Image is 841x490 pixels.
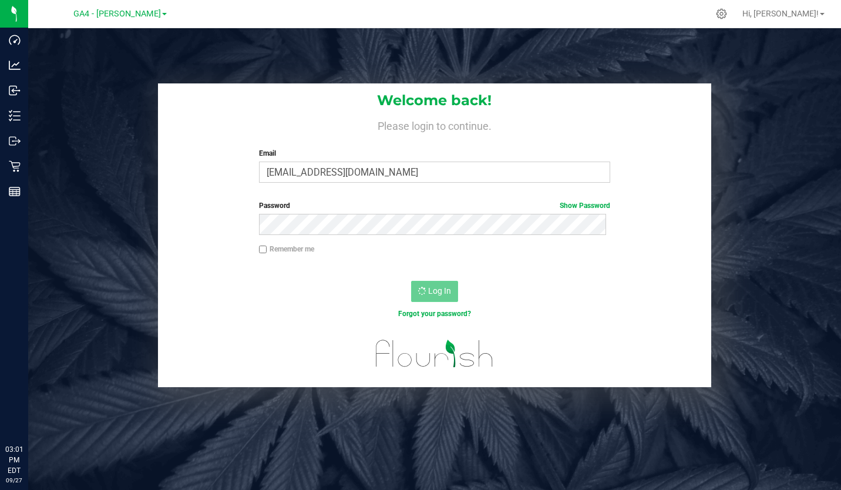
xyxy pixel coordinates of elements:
[9,110,21,122] inline-svg: Inventory
[560,202,610,210] a: Show Password
[259,148,610,159] label: Email
[259,244,314,254] label: Remember me
[411,281,458,302] button: Log In
[259,202,290,210] span: Password
[398,310,471,318] a: Forgot your password?
[158,118,712,132] h4: Please login to continue.
[742,9,819,18] span: Hi, [PERSON_NAME]!
[9,135,21,147] inline-svg: Outbound
[9,160,21,172] inline-svg: Retail
[5,476,23,485] p: 09/27
[365,331,504,376] img: flourish_logo.svg
[9,34,21,46] inline-svg: Dashboard
[9,59,21,71] inline-svg: Analytics
[9,85,21,96] inline-svg: Inbound
[5,444,23,476] p: 03:01 PM EDT
[259,246,267,254] input: Remember me
[9,186,21,197] inline-svg: Reports
[158,93,712,108] h1: Welcome back!
[428,286,451,296] span: Log In
[73,9,161,19] span: GA4 - [PERSON_NAME]
[714,8,729,19] div: Manage settings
